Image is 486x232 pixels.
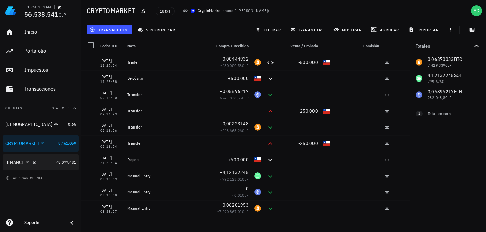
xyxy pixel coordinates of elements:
div: [DATE] [100,73,122,80]
span: Comisión [363,43,379,48]
span: mostrar [335,27,362,32]
div: CRYPTOMARKET [5,141,39,146]
span: importar [410,27,439,32]
div: [DATE] [100,187,122,194]
div: Manual Entry [127,173,205,179]
span: Nota [127,43,136,48]
button: filtrar [252,25,285,34]
div: Deposit [127,157,205,162]
span: ≈ [220,128,249,133]
button: agregar cuenta [4,175,46,181]
span: -500.000 [298,59,318,65]
div: [DATE] [100,106,122,113]
div: [DEMOGRAPHIC_DATA] [5,122,53,127]
div: [DATE] [100,90,122,96]
span: +0,06201953 [220,202,249,208]
div: BTC-icon [254,205,261,212]
div: Transfer [127,141,205,146]
div: Fecha UTC [98,38,125,54]
span: +4,12132245 [220,169,249,176]
span: +0,00444932 [220,56,249,62]
span: +500.000 [228,75,249,82]
button: agrupar [368,25,403,34]
div: Transacciones [24,86,76,92]
span: 7.290.867,01 [219,209,242,214]
div: Manual Entry [127,189,205,195]
span: CLP [242,177,249,182]
span: 0 [246,186,249,192]
span: agrupar [372,27,399,32]
div: Total en cero [428,111,467,117]
div: [DATE] [100,203,122,210]
span: 241.838,55 [222,95,242,100]
span: ganancias [292,27,324,32]
div: [DATE] [100,122,122,129]
div: Trade [127,60,205,65]
span: -250.000 [298,140,318,146]
div: CLP-icon [323,59,330,66]
a: Impuestos [3,62,79,78]
div: BINANCE [5,160,24,165]
div: [DATE] [100,138,122,145]
span: ≈ [232,193,249,198]
div: Totales [416,44,472,48]
div: Compra / Recibido [208,38,251,54]
div: Transfer [127,124,205,130]
span: 480.000,53 [222,63,242,68]
span: Fecha UTC [100,43,119,48]
div: [PERSON_NAME] [24,4,55,10]
button: transacción [87,25,132,34]
span: Total CLP [49,106,69,110]
div: 02:16:04 [100,145,122,148]
span: ≈ [220,95,249,100]
button: mostrar [331,25,366,34]
div: 11:27:04 [100,64,122,67]
div: CLP-icon [254,75,261,82]
div: CLP-icon [323,108,330,114]
div: 02:16:29 [100,113,122,116]
span: CLP [242,193,249,198]
div: avatar [471,5,482,16]
span: CLP [242,95,249,100]
img: CryptoMKT [191,9,195,13]
div: Venta / Enviado [277,38,321,54]
span: Compra / Recibido [216,43,249,48]
span: 56.538.541 [24,9,59,19]
span: ≈ [220,63,249,68]
div: Inicio [24,29,76,35]
div: BTC-icon [254,124,261,131]
a: BINANCE 48.077.481 [3,154,79,170]
div: Depósito [127,76,205,81]
span: ( ) [223,7,269,14]
span: sincronizar [139,27,175,32]
button: CuentasTotal CLP [3,100,79,116]
span: filtrar [257,27,281,32]
span: 792.123,01 [222,177,242,182]
div: Transfer [127,108,205,114]
div: [DATE] [100,57,122,64]
button: importar [406,25,443,34]
div: 03:39:08 [100,194,122,197]
span: +0,00223148 [220,121,249,127]
div: [DATE] [100,171,122,178]
span: +500.000 [228,157,249,163]
span: CLP [242,209,249,214]
span: CLP [242,63,249,68]
span: agregar cuenta [7,176,43,180]
span: ≈ [220,177,249,182]
a: Inicio [3,24,79,41]
span: ≈ [217,209,249,214]
div: 21:23:34 [100,161,122,165]
button: sincronizar [135,25,180,34]
h1: CRYPTOMARKET [87,5,138,16]
div: Transfer [127,92,205,97]
div: Comisión [333,38,382,54]
div: CLP-icon [254,156,261,163]
div: CryptoMarket [198,7,222,14]
span: CLP [242,128,249,133]
span: hace 4 [PERSON_NAME] [225,8,268,13]
img: LedgiFi [5,5,16,16]
span: CLP [59,12,66,18]
span: 8.461.059 [58,141,76,146]
a: Transacciones [3,81,79,97]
